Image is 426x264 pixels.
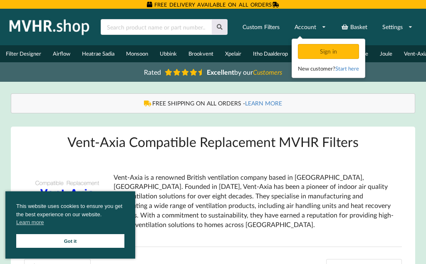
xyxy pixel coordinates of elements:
[245,100,282,107] a: LEARN MORE
[76,45,120,62] a: Heatrae Sadia
[247,45,294,62] a: Itho Daalderop
[289,20,332,34] a: Account
[237,20,285,34] a: Custom Filters
[207,68,282,76] span: by our
[24,133,402,150] h1: Vent-Axia Compatible Replacement MVHR Filters
[16,218,44,227] a: cookies - Learn more
[298,64,359,73] div: New customer?
[6,17,93,37] img: mvhr.shop.png
[377,20,418,34] a: Settings
[374,45,398,62] a: Joule
[298,48,361,55] a: Sign in
[120,45,154,62] a: Monsoon
[16,234,124,248] a: Got it cookie
[154,45,183,62] a: Ubbink
[253,68,282,76] i: Customers
[47,45,76,62] a: Airflow
[114,173,396,230] p: Vent-Axia is a renowned British ventilation company based in [GEOGRAPHIC_DATA], [GEOGRAPHIC_DATA]...
[31,157,104,230] img: Vent-Axia-Compatible-Replacement-Filters.png
[20,99,407,108] div: FREE SHIPPING ON ALL ORDERS -
[298,44,359,59] div: Sign in
[183,45,219,62] a: Brookvent
[207,68,234,76] b: Excellent
[219,45,247,62] a: Xpelair
[336,20,373,34] a: Basket
[101,19,212,35] input: Search product name or part number...
[335,65,359,72] a: Start here
[138,65,288,79] a: Rated Excellentby ourCustomers
[16,202,124,229] span: This website uses cookies to ensure you get the best experience on our website.
[5,191,135,259] div: cookieconsent
[144,68,161,76] span: Rated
